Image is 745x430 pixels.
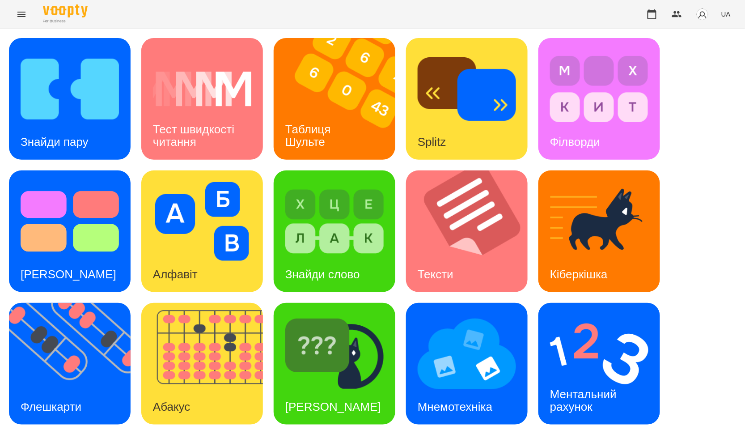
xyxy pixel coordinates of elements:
[141,38,263,160] a: Тест швидкості читанняТест швидкості читання
[141,303,274,425] img: Абакус
[285,400,381,413] h3: [PERSON_NAME]
[696,8,709,21] img: avatar_s.png
[418,135,446,149] h3: Splitz
[418,315,516,393] img: Мнемотехніка
[274,170,395,292] a: Знайди словоЗнайди слово
[9,303,142,425] img: Флешкарти
[550,50,648,128] img: Філворди
[285,123,334,148] h3: Таблиця Шульте
[538,303,660,425] a: Ментальний рахунокМентальний рахунок
[418,50,516,128] img: Splitz
[550,135,600,149] h3: Філворди
[9,303,131,425] a: ФлешкартиФлешкарти
[21,182,119,261] img: Тест Струпа
[9,38,131,160] a: Знайди паруЗнайди пару
[721,9,731,19] span: UA
[141,303,263,425] a: АбакусАбакус
[153,50,251,128] img: Тест швидкості читання
[153,268,198,281] h3: Алфавіт
[153,123,237,148] h3: Тест швидкості читання
[718,6,734,22] button: UA
[21,400,81,413] h3: Флешкарти
[43,18,88,24] span: For Business
[406,170,539,292] img: Тексти
[285,315,384,393] img: Знайди Кіберкішку
[141,170,263,292] a: АлфавітАлфавіт
[21,50,119,128] img: Знайди пару
[43,4,88,17] img: Voopty Logo
[274,38,395,160] a: Таблиця ШультеТаблиця Шульте
[153,182,251,261] img: Алфавіт
[406,303,528,425] a: МнемотехнікаМнемотехніка
[550,182,648,261] img: Кіберкішка
[21,135,89,149] h3: Знайди пару
[550,387,620,413] h3: Ментальний рахунок
[550,315,648,393] img: Ментальний рахунок
[285,268,360,281] h3: Знайди слово
[11,4,32,25] button: Menu
[406,38,528,160] a: SplitzSplitz
[418,400,492,413] h3: Мнемотехніка
[274,38,406,160] img: Таблиця Шульте
[153,400,190,413] h3: Абакус
[418,268,453,281] h3: Тексти
[21,268,116,281] h3: [PERSON_NAME]
[285,182,384,261] img: Знайди слово
[538,170,660,292] a: КіберкішкаКіберкішка
[274,303,395,425] a: Знайди Кіберкішку[PERSON_NAME]
[538,38,660,160] a: ФілвордиФілворди
[9,170,131,292] a: Тест Струпа[PERSON_NAME]
[406,170,528,292] a: ТекстиТексти
[550,268,608,281] h3: Кіберкішка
